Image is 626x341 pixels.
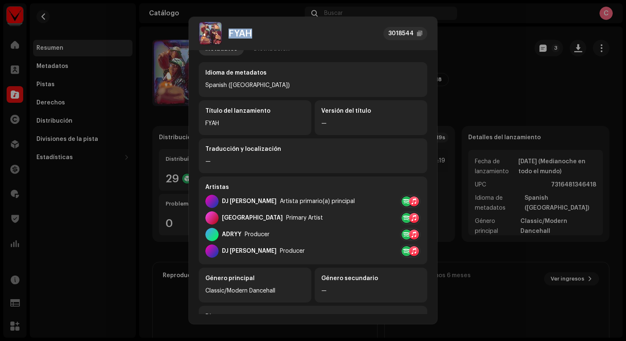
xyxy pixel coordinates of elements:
div: DJ [PERSON_NAME] [222,198,277,205]
div: Título del lanzamiento [205,107,305,115]
div: Classic/Modern Dancehall [205,286,305,296]
div: FYAH [229,29,252,39]
div: 3018544 [388,29,414,39]
div: Producer [245,231,270,238]
div: — [205,157,421,167]
div: — [321,119,421,128]
div: Artistas [205,183,421,191]
div: Spanish ([GEOGRAPHIC_DATA]) [205,80,421,90]
div: Traducción y localización [205,145,421,153]
div: Producer [280,248,305,254]
div: Versión del título [321,107,421,115]
div: ADRYY [222,231,241,238]
div: [GEOGRAPHIC_DATA] [222,215,283,221]
img: 503e25cc-5dc2-44c2-b214-7cfce01e40fc [199,22,222,45]
div: Primary Artist [286,215,323,221]
div: Género principal [205,274,305,283]
div: DJ [PERSON_NAME] [222,248,277,254]
div: — [321,286,421,296]
div: Idioma de metadatos [205,69,421,77]
div: Género secundario [321,274,421,283]
div: Artista primario(a) principal [280,198,355,205]
div: Disquera [205,312,421,321]
div: FYAH [205,119,305,128]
